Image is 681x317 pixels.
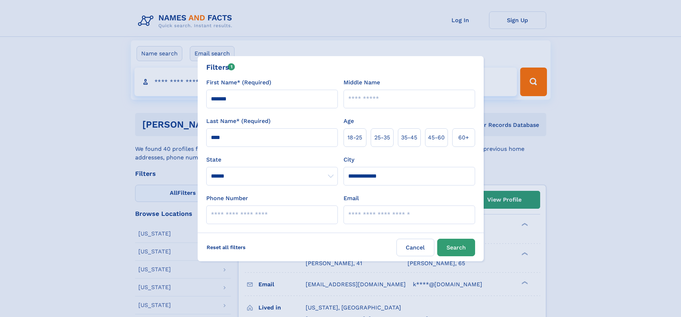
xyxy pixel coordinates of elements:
label: State [206,155,338,164]
label: Reset all filters [202,239,250,256]
label: First Name* (Required) [206,78,271,87]
div: Filters [206,62,235,73]
label: Middle Name [344,78,380,87]
label: Email [344,194,359,203]
button: Search [437,239,475,256]
label: Phone Number [206,194,248,203]
label: Last Name* (Required) [206,117,271,125]
label: Age [344,117,354,125]
label: City [344,155,354,164]
span: 45‑60 [428,133,445,142]
label: Cancel [396,239,434,256]
span: 25‑35 [374,133,390,142]
span: 60+ [458,133,469,142]
span: 35‑45 [401,133,417,142]
span: 18‑25 [347,133,362,142]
